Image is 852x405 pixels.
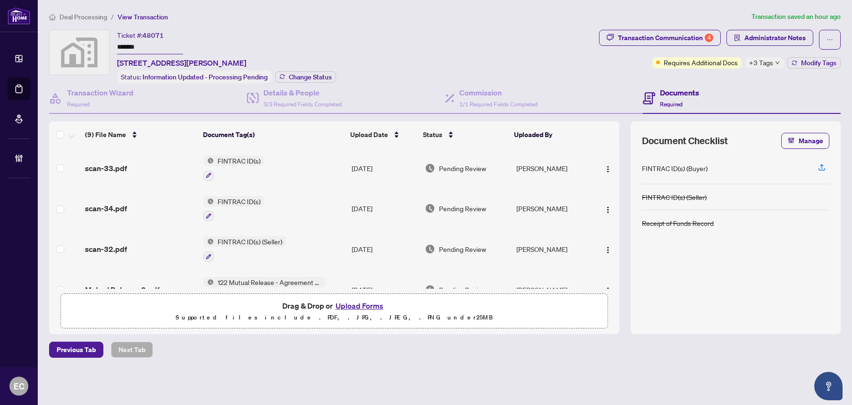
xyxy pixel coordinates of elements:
span: Deal Processing [59,13,107,21]
td: [PERSON_NAME] [513,269,593,310]
td: [DATE] [348,269,421,310]
span: scan-34.pdf [85,203,127,214]
td: [DATE] [348,148,421,189]
span: Previous Tab [57,342,96,357]
button: Status IconFINTRAC ID(s) [203,196,264,222]
article: Transaction saved an hour ago [751,11,841,22]
img: Logo [604,246,612,254]
button: Previous Tab [49,342,103,358]
img: Document Status [425,203,435,214]
img: Document Status [425,244,435,254]
td: [PERSON_NAME] [513,189,593,229]
div: FINTRAC ID(s) (Seller) [642,192,707,202]
div: Ticket #: [117,30,164,41]
span: Upload Date [350,129,388,140]
span: down [775,60,780,65]
span: FINTRAC ID(s) (Seller) [214,236,286,247]
img: Document Status [425,163,435,173]
img: Logo [604,206,612,214]
span: scan-33.pdf [85,163,127,174]
span: Required [67,101,90,108]
button: Open asap [814,372,843,400]
span: Mutual Release-2.pdf [85,284,160,295]
img: Status Icon [203,236,214,247]
span: Modify Tags [801,60,836,66]
span: solution [734,34,741,41]
span: Information Updated - Processing Pending [143,73,268,81]
button: Upload Forms [333,300,386,312]
img: Status Icon [203,277,214,287]
span: Status [423,129,442,140]
th: (9) File Name [81,121,199,148]
img: Logo [604,165,612,173]
button: Status IconFINTRAC ID(s) (Seller) [203,236,286,262]
span: Change Status [289,74,332,80]
img: Status Icon [203,155,214,166]
span: home [49,14,56,20]
span: Pending Review [439,203,486,214]
span: Pending Review [439,244,486,254]
span: (9) File Name [85,129,126,140]
span: Document Checklist [642,134,728,147]
img: Logo [604,287,612,294]
button: Administrator Notes [726,30,813,46]
div: 4 [705,34,713,42]
h4: Details & People [263,87,342,98]
span: 122 Mutual Release - Agreement of Purchase and Sale [214,277,326,287]
button: Logo [600,241,616,257]
td: [DATE] [348,189,421,229]
h4: Documents [660,87,699,98]
button: Next Tab [111,342,153,358]
li: / [111,11,114,22]
button: Logo [600,161,616,176]
span: Drag & Drop orUpload FormsSupported files include .PDF, .JPG, .JPEG, .PNG under25MB [61,294,607,329]
span: Pending Review [439,284,486,295]
span: FINTRAC ID(s) [214,196,264,207]
button: Change Status [275,71,336,83]
span: FINTRAC ID(s) [214,155,264,166]
th: Document Tag(s) [199,121,346,148]
span: 3/3 Required Fields Completed [263,101,342,108]
th: Uploaded By [510,121,590,148]
button: Transaction Communication4 [599,30,721,46]
p: Supported files include .PDF, .JPG, .JPEG, .PNG under 25 MB [67,312,602,323]
button: Manage [781,133,829,149]
span: Pending Review [439,163,486,173]
button: Modify Tags [787,57,841,69]
span: [STREET_ADDRESS][PERSON_NAME] [117,57,246,69]
img: logo [8,7,30,25]
div: Receipt of Funds Record [642,218,714,228]
th: Status [419,121,510,148]
span: scan-32.pdf [85,243,127,255]
span: 1/1 Required Fields Completed [459,101,538,108]
span: EC [14,379,25,393]
button: Status IconFINTRAC ID(s) [203,155,264,181]
span: View Transaction [118,13,168,21]
div: FINTRAC ID(s) (Buyer) [642,163,708,173]
span: Administrator Notes [744,30,806,45]
img: Status Icon [203,196,214,207]
span: ellipsis [827,36,833,43]
img: Document Status [425,284,435,295]
th: Upload Date [346,121,419,148]
span: +3 Tags [749,57,773,68]
span: 48071 [143,31,164,40]
span: Manage [799,133,823,148]
span: Required [660,101,683,108]
button: Status Icon122 Mutual Release - Agreement of Purchase and Sale [203,277,326,302]
div: Status: [117,70,271,83]
span: Requires Additional Docs [664,57,738,68]
img: svg%3e [50,30,109,75]
td: [PERSON_NAME] [513,148,593,189]
td: [DATE] [348,229,421,269]
button: Logo [600,201,616,216]
button: Logo [600,282,616,297]
td: [PERSON_NAME] [513,229,593,269]
h4: Transaction Wizard [67,87,134,98]
h4: Commission [459,87,538,98]
div: Transaction Communication [618,30,713,45]
span: Drag & Drop or [282,300,386,312]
